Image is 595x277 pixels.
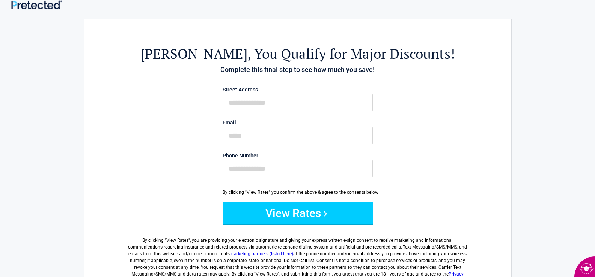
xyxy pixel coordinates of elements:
div: By clicking "View Rates" you confirm the above & agree to the consents below [223,189,373,196]
label: Email [223,120,373,125]
img: Main Logo [11,0,62,9]
label: Street Address [223,87,373,92]
h4: Complete this final step to see how much you save! [125,65,470,75]
a: marketing partners (listed here) [230,251,293,256]
h2: , You Qualify for Major Discounts! [125,45,470,63]
button: View Rates [223,202,373,224]
label: Phone Number [223,153,373,158]
span: [PERSON_NAME] [140,45,247,63]
span: View Rates [166,238,188,243]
